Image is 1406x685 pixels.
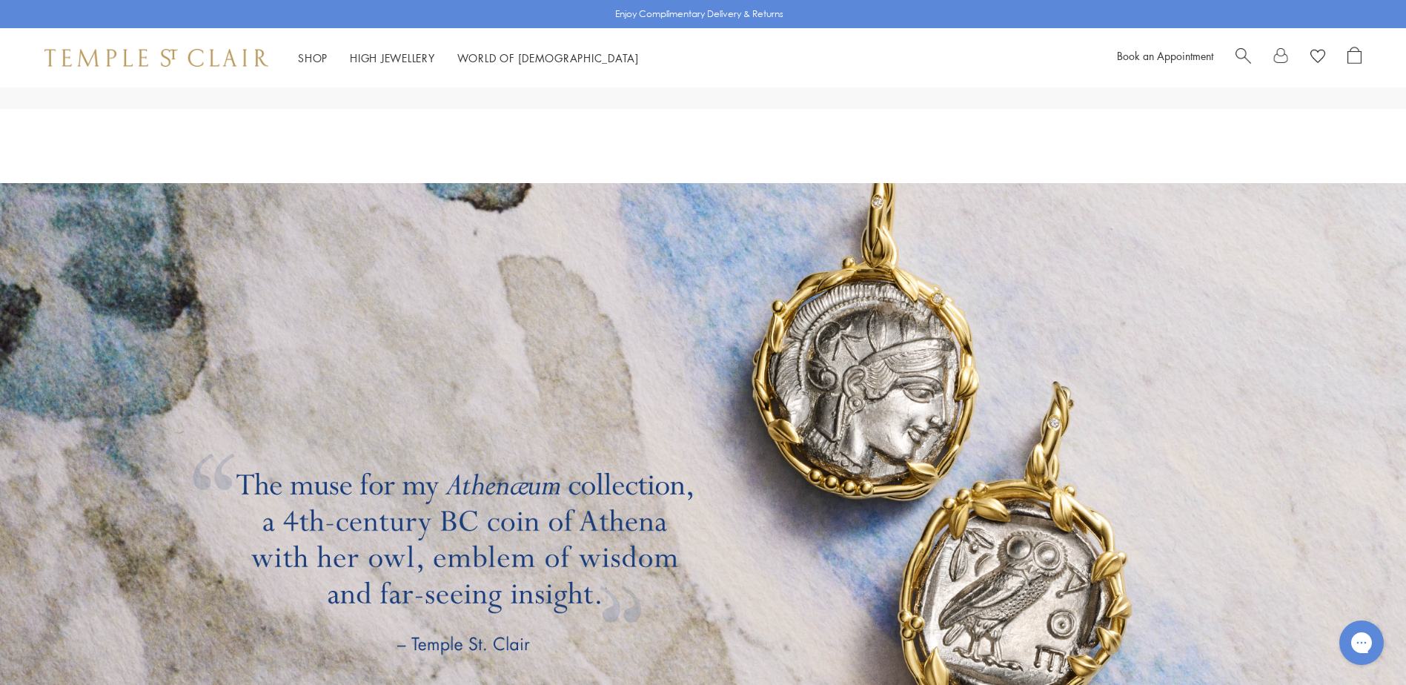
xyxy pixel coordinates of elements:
a: Book an Appointment [1117,48,1213,63]
img: Temple St. Clair [44,49,268,67]
iframe: Gorgias live chat messenger [1332,615,1391,670]
a: High JewelleryHigh Jewellery [350,50,435,65]
nav: Main navigation [298,49,639,67]
a: World of [DEMOGRAPHIC_DATA]World of [DEMOGRAPHIC_DATA] [457,50,639,65]
a: Open Shopping Bag [1347,47,1362,69]
a: Search [1236,47,1251,69]
p: Enjoy Complimentary Delivery & Returns [615,7,783,21]
a: View Wishlist [1310,47,1325,69]
a: ShopShop [298,50,328,65]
